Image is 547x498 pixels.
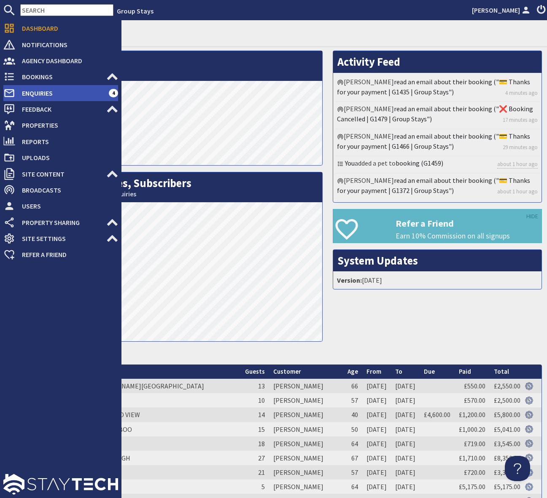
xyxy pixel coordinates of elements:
h3: Refer a Friend [396,218,542,229]
span: 14 [258,410,265,419]
a: Bookings [3,70,118,83]
a: £3,545.00 [494,439,520,448]
img: staytech_l_w-4e588a39d9fa60e82540d7cfac8cfe4b7147e857d3e8dbdfbd41c59d52db0ec4.svg [3,474,118,495]
h2: Visits per Day [26,51,322,81]
a: Activity Feed [337,55,400,69]
a: Agency Dashboard [3,54,118,67]
td: [DATE] [391,436,420,451]
span: Properties [15,118,118,132]
td: [PERSON_NAME] [269,451,343,465]
span: 4 [109,89,118,97]
td: [DATE] [391,451,420,465]
li: [PERSON_NAME] [335,174,539,200]
a: Notifications [3,38,118,51]
a: £5,175.00 [459,482,485,491]
td: 64 [343,436,362,451]
img: Referer: Group Stays [525,382,533,390]
a: Properties [3,118,118,132]
img: Referer: Group Stays [525,411,533,419]
td: [DATE] [391,393,420,407]
a: £719.00 [464,439,485,448]
td: [DATE] [391,407,420,422]
td: [PERSON_NAME] [269,436,343,451]
a: 29 minutes ago [503,143,538,151]
span: Dashboard [15,21,118,35]
a: System Updates [337,254,418,268]
a: Reports [3,135,118,148]
span: 18 [258,439,265,448]
span: Reports [15,135,118,148]
input: SEARCH [20,4,113,16]
a: £3,325.00 [494,468,520,477]
td: 50 [343,422,362,436]
td: [DATE] [362,379,391,393]
td: [DATE] [362,407,391,422]
span: 27 [258,454,265,462]
a: Site Settings [3,232,118,245]
td: 64 [343,479,362,494]
small: This Month: 12475 Visits [30,69,318,77]
a: about 1 hour ago [497,187,538,195]
a: £2,500.00 [494,396,520,404]
td: [DATE] [362,465,391,479]
li: [DATE] [335,273,539,287]
a: £8,350.00 [494,454,520,462]
li: [PERSON_NAME] [335,129,539,156]
a: £5,800.00 [494,410,520,419]
a: £5,041.00 [494,425,520,434]
a: about 1 hour ago [497,160,538,169]
img: Referer: Group Stays [525,439,533,447]
a: read an email about their booking ("💳 Thanks for your payment | G1466 | Group Stays") [337,132,530,150]
img: Referer: Group Stays [525,483,533,491]
td: [DATE] [362,393,391,407]
a: £720.00 [464,468,485,477]
a: £550.00 [464,382,485,390]
td: [DATE] [391,479,420,494]
li: [PERSON_NAME] [335,75,539,102]
li: [PERSON_NAME] [335,102,539,129]
span: Feedback [15,102,106,116]
img: Referer: Group Stays [525,425,533,433]
a: Paid [459,367,471,375]
a: £570.00 [464,396,485,404]
td: [DATE] [391,379,420,393]
a: [PERSON_NAME] [472,5,532,15]
span: Bookings [15,70,106,83]
img: Referer: Group Stays [525,396,533,404]
a: £1,200.00 [459,410,485,419]
td: [PERSON_NAME] [269,465,343,479]
a: Broadcasts [3,183,118,197]
span: 10 [258,396,265,404]
td: [PERSON_NAME] [269,422,343,436]
a: read an email about their booking ("💳 Thanks for your payment | G1435 | Group Stays") [337,78,530,96]
td: 66 [343,379,362,393]
span: 21 [258,468,265,477]
a: Age [348,367,358,375]
span: Property Sharing [15,216,106,229]
a: Group Stays [117,7,154,15]
span: Notifications [15,38,118,51]
a: Enquiries 4 [3,86,118,100]
a: To [395,367,402,375]
a: booking (G1459) [396,159,443,167]
span: Agency Dashboard [15,54,118,67]
img: Referer: Group Stays [525,454,533,462]
span: 15 [258,425,265,434]
a: £1,000.20 [459,425,485,434]
h2: Bookings, Enquiries, Subscribers [26,172,322,202]
span: Site Content [15,167,106,181]
a: Site Content [3,167,118,181]
span: Enquiries [15,86,109,100]
span: 13 [258,382,265,390]
td: [PERSON_NAME] [269,407,343,422]
td: [PERSON_NAME] [269,479,343,494]
a: Customer [273,367,301,375]
td: [DATE] [362,436,391,451]
td: [DATE] [362,479,391,494]
a: Property Sharing [3,216,118,229]
a: HIDE [526,212,538,221]
a: 4 minutes ago [505,89,538,97]
td: [DATE] [362,451,391,465]
td: [PERSON_NAME] [269,379,343,393]
td: [DATE] [362,422,391,436]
